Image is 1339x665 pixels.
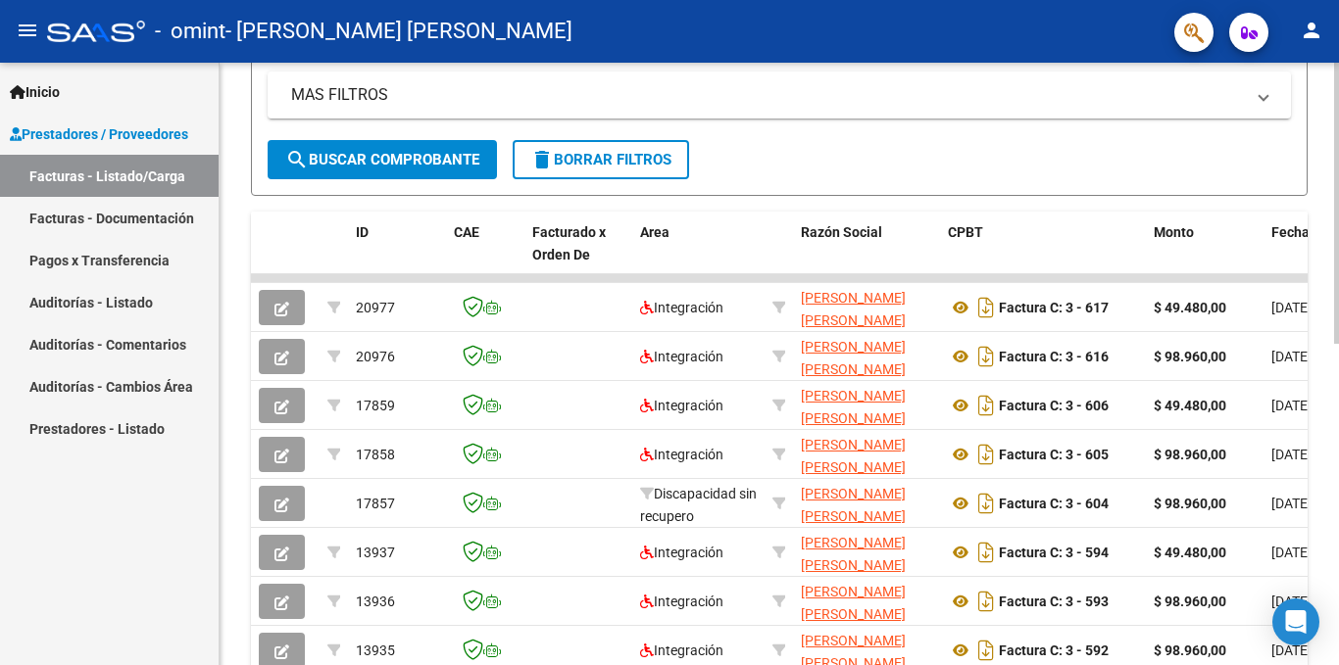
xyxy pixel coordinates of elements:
[356,398,395,413] span: 17859
[1271,594,1312,609] span: [DATE]
[801,483,932,524] div: 27207715226
[155,10,225,53] span: - omint
[801,486,906,524] span: [PERSON_NAME] [PERSON_NAME]
[1154,642,1226,658] strong: $ 98.960,00
[356,594,395,609] span: 13936
[1300,19,1323,42] mat-icon: person
[999,300,1109,315] strong: Factura C: 3 - 617
[356,545,395,560] span: 13937
[940,212,1146,298] datatable-header-cell: CPBT
[973,488,999,519] i: Descargar documento
[1154,545,1226,560] strong: $ 49.480,00
[356,349,395,364] span: 20976
[999,398,1109,413] strong: Factura C: 3 - 606
[1271,496,1312,511] span: [DATE]
[801,584,906,622] span: [PERSON_NAME] [PERSON_NAME]
[801,339,906,377] span: [PERSON_NAME] [PERSON_NAME]
[801,434,932,475] div: 27207715226
[948,224,983,240] span: CPBT
[801,287,932,328] div: 27207715226
[10,81,60,103] span: Inicio
[1272,598,1319,645] div: Open Intercom Messenger
[973,341,999,372] i: Descargar documento
[640,447,723,462] span: Integración
[801,336,932,377] div: 27207715226
[291,84,1244,106] mat-panel-title: MAS FILTROS
[801,224,882,240] span: Razón Social
[801,385,932,426] div: 27207715226
[356,447,395,462] span: 17858
[454,224,479,240] span: CAE
[268,71,1291,119] mat-expansion-panel-header: MAS FILTROS
[973,537,999,568] i: Descargar documento
[640,486,757,524] span: Discapacidad sin recupero
[1271,398,1312,413] span: [DATE]
[973,439,999,470] i: Descargar documento
[10,123,188,145] span: Prestadores / Proveedores
[1271,349,1312,364] span: [DATE]
[1271,300,1312,315] span: [DATE]
[356,224,369,240] span: ID
[348,212,446,298] datatable-header-cell: ID
[999,496,1109,511] strong: Factura C: 3 - 604
[16,19,39,42] mat-icon: menu
[999,545,1109,560] strong: Factura C: 3 - 594
[356,300,395,315] span: 20977
[1271,545,1312,560] span: [DATE]
[268,140,497,179] button: Buscar Comprobante
[801,290,906,328] span: [PERSON_NAME] [PERSON_NAME]
[1154,300,1226,315] strong: $ 49.480,00
[225,10,572,53] span: - [PERSON_NAME] [PERSON_NAME]
[999,349,1109,364] strong: Factura C: 3 - 616
[356,642,395,658] span: 13935
[530,151,671,168] span: Borrar Filtros
[801,581,932,622] div: 27207715226
[1146,212,1264,298] datatable-header-cell: Monto
[530,148,554,171] mat-icon: delete
[999,594,1109,609] strong: Factura C: 3 - 593
[513,140,689,179] button: Borrar Filtros
[801,535,906,573] span: [PERSON_NAME] [PERSON_NAME]
[999,642,1109,658] strong: Factura C: 3 - 592
[640,398,723,413] span: Integración
[1154,594,1226,609] strong: $ 98.960,00
[285,148,309,171] mat-icon: search
[999,447,1109,462] strong: Factura C: 3 - 605
[973,586,999,617] i: Descargar documento
[1271,642,1312,658] span: [DATE]
[446,212,524,298] datatable-header-cell: CAE
[801,388,906,426] span: [PERSON_NAME] [PERSON_NAME]
[640,594,723,609] span: Integración
[973,292,999,323] i: Descargar documento
[973,390,999,421] i: Descargar documento
[640,642,723,658] span: Integración
[356,496,395,511] span: 17857
[1154,496,1226,511] strong: $ 98.960,00
[793,212,940,298] datatable-header-cell: Razón Social
[1154,447,1226,462] strong: $ 98.960,00
[1271,447,1312,462] span: [DATE]
[1154,224,1194,240] span: Monto
[640,300,723,315] span: Integración
[524,212,632,298] datatable-header-cell: Facturado x Orden De
[801,532,932,573] div: 27207715226
[640,224,669,240] span: Area
[640,349,723,364] span: Integración
[1154,398,1226,413] strong: $ 49.480,00
[640,545,723,560] span: Integración
[285,151,479,168] span: Buscar Comprobante
[1154,349,1226,364] strong: $ 98.960,00
[632,212,765,298] datatable-header-cell: Area
[801,437,906,475] span: [PERSON_NAME] [PERSON_NAME]
[532,224,606,262] span: Facturado x Orden De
